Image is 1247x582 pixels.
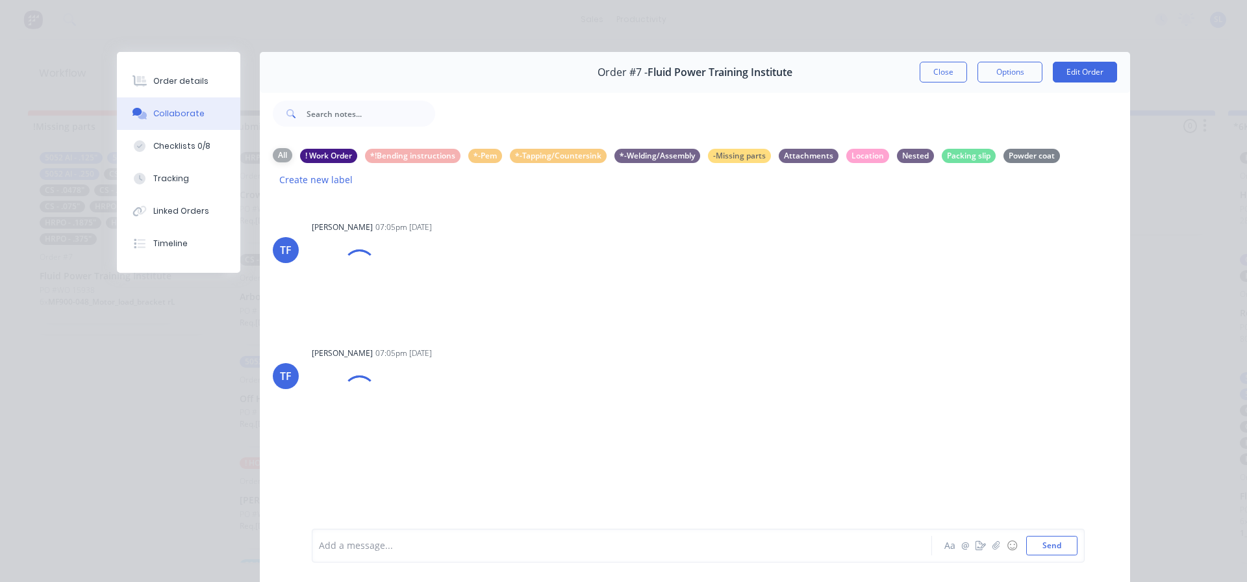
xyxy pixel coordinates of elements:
[117,130,240,162] button: Checklists 0/8
[153,75,208,87] div: Order details
[153,205,209,217] div: Linked Orders
[365,149,460,163] div: *!Bending instructions
[153,238,188,249] div: Timeline
[957,538,973,553] button: @
[280,368,292,384] div: TF
[846,149,889,163] div: Location
[117,227,240,260] button: Timeline
[1004,538,1020,553] button: ☺
[942,538,957,553] button: Aa
[977,62,1042,82] button: Options
[312,221,373,233] div: [PERSON_NAME]
[375,348,432,359] div: 07:05pm [DATE]
[117,97,240,130] button: Collaborate
[510,149,607,163] div: *-Tapping/Countersink
[920,62,967,82] button: Close
[942,149,996,163] div: Packing slip
[117,195,240,227] button: Linked Orders
[307,101,435,127] input: Search notes...
[300,149,357,163] div: ! Work Order
[117,65,240,97] button: Order details
[153,173,189,184] div: Tracking
[897,149,934,163] div: Nested
[598,66,648,79] span: Order #7 -
[779,149,838,163] div: Attachments
[153,108,205,120] div: Collaborate
[312,348,373,359] div: [PERSON_NAME]
[468,149,502,163] div: *-Pem
[280,242,292,258] div: TF
[375,221,432,233] div: 07:05pm [DATE]
[1003,149,1060,163] div: Powder coat
[153,140,210,152] div: Checklists 0/8
[273,148,292,162] div: All
[708,149,771,163] div: -Missing parts
[1053,62,1117,82] button: Edit Order
[1026,536,1077,555] button: Send
[117,162,240,195] button: Tracking
[614,149,700,163] div: *-Welding/Assembly
[648,66,792,79] span: Fluid Power Training Institute
[273,171,360,188] button: Create new label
